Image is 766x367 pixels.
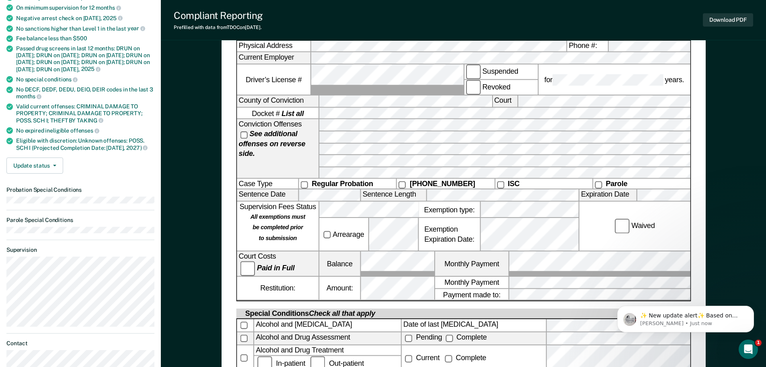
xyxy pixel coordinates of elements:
[35,23,138,182] span: ✨ New update alert✨ Based on your feedback, we've made a few updates we wanted to share. 1. We ha...
[492,96,517,107] label: Court
[605,289,766,345] iframe: Intercom notifications message
[6,158,63,174] button: Update status
[300,181,308,188] input: Regular Probation
[254,346,401,355] div: Alcohol and Drug Treatment
[403,354,441,362] label: Current
[594,181,602,188] input: Parole
[319,277,360,300] label: Amount:
[405,355,412,362] input: Current
[466,64,481,79] input: Suspended
[237,190,298,201] label: Sentence Date
[435,277,508,288] label: Monthly Payment
[73,35,87,41] span: $500
[703,13,753,27] button: Download PDF
[237,96,318,107] label: County of Conviction
[16,103,154,124] div: Valid current offenses: CRIMINAL DAMAGE TO PROPERTY; CRIMINAL DAMAGE TO PROPERTY; POSS. SCH I; TH...
[419,202,480,218] label: Exemption type:
[81,66,101,72] span: 2025
[319,251,360,276] label: Balance
[16,25,154,32] div: No sanctions higher than Level 1 in the last
[77,117,103,124] span: TAKING
[243,309,376,319] div: Special Conditions
[96,4,121,11] span: months
[322,230,366,239] label: Arrearage
[281,109,304,117] strong: List all
[613,219,656,234] label: Waived
[237,251,318,276] div: Court Costs
[309,310,375,318] span: Check all that apply
[507,180,519,188] strong: ISC
[174,10,263,21] div: Compliant Reporting
[443,354,487,362] label: Complete
[16,76,154,83] div: No special
[398,181,406,188] input: [PHONE_NUMBER]
[237,64,310,95] label: Driver’s License #
[16,35,154,42] div: Fee balance less than
[254,333,401,345] div: Alcohol and Drug Assessment
[464,64,537,79] label: Suspended
[444,334,488,342] label: Complete
[401,319,545,332] label: Date of last [MEDICAL_DATA]
[237,179,298,189] div: Case Type
[567,41,608,52] label: Phone #:
[755,340,762,346] span: 1
[466,80,481,95] input: Revoked
[250,213,305,242] strong: All exemptions must be completed prior to submission
[70,127,99,134] span: offenses
[542,74,686,85] label: for years.
[606,180,627,188] strong: Parole
[240,261,255,276] input: Paid in Full
[405,334,412,342] input: Pending
[16,137,154,151] div: Eligible with discretion: Unknown offenses: POSS. SCH I (Projected Completion Date: [DATE],
[252,108,304,118] span: Docket #
[103,15,122,21] span: 2025
[497,181,504,188] input: ISC
[16,15,154,22] div: Negative arrest check on [DATE],
[435,251,508,276] label: Monthly Payment
[237,52,310,64] label: Current Employer
[323,231,331,238] input: Arrearage
[419,218,480,251] div: Exemption Expiration Date:
[16,93,41,100] span: months
[126,145,148,151] span: 2027)
[6,340,154,347] dt: Contact
[127,25,145,31] span: year
[240,131,247,138] input: See additional offenses on reverse side.
[237,120,318,178] div: Conviction Offenses
[403,334,444,342] label: Pending
[6,217,154,224] dt: Parole Special Conditions
[435,289,508,300] label: Payment made to:
[238,130,305,158] strong: See additional offenses on reverse side.
[445,355,452,362] input: Complete
[464,80,537,95] label: Revoked
[614,219,629,234] input: Waived
[174,25,263,30] div: Prefilled with data from TDOC on [DATE] .
[254,319,401,332] div: Alcohol and [MEDICAL_DATA]
[237,277,318,300] div: Restitution:
[361,190,426,201] label: Sentence Length
[445,334,452,342] input: Complete
[257,264,294,272] strong: Paid in Full
[6,247,154,253] dt: Supervision
[16,127,154,134] div: No expired ineligible
[739,340,758,359] iframe: Intercom live chat
[237,202,318,251] div: Supervision Fees Status
[35,31,139,38] p: Message from Kim, sent Just now
[44,76,77,83] span: conditions
[579,190,636,201] label: Expiration Date
[552,74,663,85] input: for years.
[409,180,475,188] strong: [PHONE_NUMBER]
[6,187,154,193] dt: Probation Special Conditions
[16,4,154,11] div: On minimum supervision for 12
[16,86,154,100] div: No DECF, DEDF, DEDU, DEIO, DEIR codes in the last 3
[237,41,310,52] label: Physical Address
[16,45,154,73] div: Passed drug screens in last 12 months: DRUN on [DATE]; DRUN on [DATE]; DRUN on [DATE]; DRUN on [D...
[312,180,373,188] strong: Regular Probation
